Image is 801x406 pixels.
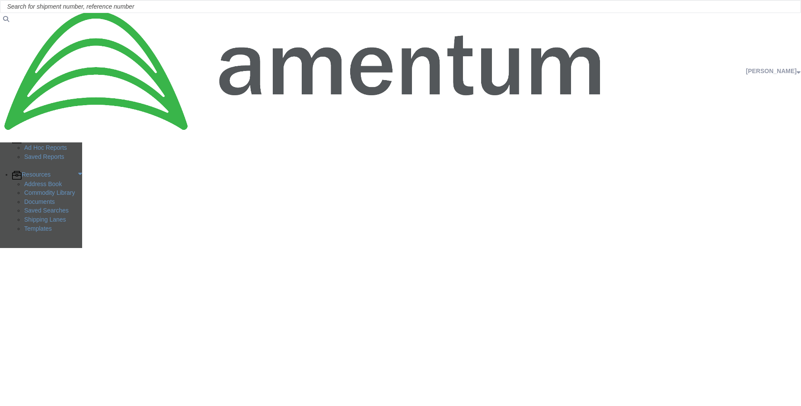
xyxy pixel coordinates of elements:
[746,66,801,76] button: [PERSON_NAME]
[24,225,82,233] a: Templates
[24,216,66,224] span: Shipping Lanes
[24,153,64,161] span: Saved Reports
[24,180,82,189] a: Address Book
[24,144,67,152] span: Ad Hoc Reports
[24,206,69,215] span: Saved Searches
[24,198,82,206] a: Documents
[24,216,82,224] a: Shipping Lanes
[746,68,797,74] span: Brian Marquez
[24,206,82,215] a: Saved Searches
[12,171,82,179] a: Resources
[22,171,51,179] span: Resources
[24,180,62,189] span: Address Book
[24,189,82,197] a: Commodity Library
[24,225,52,233] span: Templates
[24,153,82,161] a: Saved Reports
[24,198,55,206] span: Documents
[24,144,82,152] a: Ad Hoc Reports
[24,189,75,197] span: Commodity Library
